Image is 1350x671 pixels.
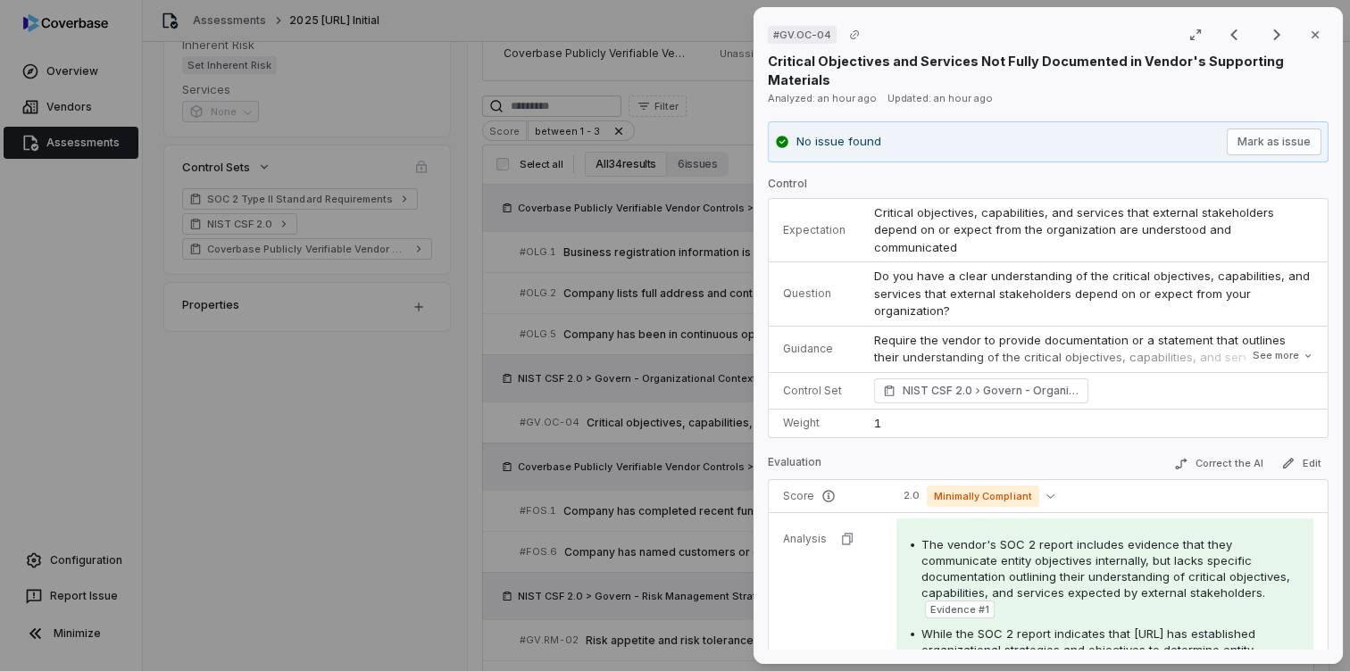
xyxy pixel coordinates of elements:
p: Evaluation [768,455,821,476]
p: Control [768,177,1329,198]
p: Require the vendor to provide documentation or a statement that outlines their understanding of t... [874,332,1313,385]
button: Mark as issue [1227,128,1321,155]
span: Critical objectives, capabilities, and services that external stakeholders depend on or expect fr... [874,205,1278,254]
span: Analyzed: an hour ago [768,92,877,104]
p: Weight [783,416,846,430]
p: Score [783,489,868,503]
p: Question [783,286,846,301]
span: Updated: an hour ago [887,92,993,104]
button: Next result [1259,24,1295,46]
p: Control Set [783,384,846,398]
p: Critical Objectives and Services Not Fully Documented in Vendor's Supporting Materials [768,52,1329,89]
p: Guidance [783,342,846,356]
span: NIST CSF 2.0 Govern - Organizational Context [903,382,1079,400]
button: See more [1247,340,1319,372]
span: # GV.OC-04 [773,28,831,42]
span: Minimally Compliant [927,485,1039,507]
button: Edit [1274,452,1329,474]
span: The vendor's SOC 2 report includes evidence that they communicate entity objectives internally, b... [921,537,1290,600]
span: Do you have a clear understanding of the critical objectives, capabilities, and services that ext... [874,269,1313,318]
button: Correct the AI [1167,453,1271,475]
span: Evidence # 1 [930,602,989,617]
button: Copy link [838,19,871,51]
p: Analysis [783,532,827,546]
button: 2.0Minimally Compliant [896,485,1062,507]
span: 1 [874,416,881,430]
button: Previous result [1216,24,1252,46]
p: Expectation [783,223,846,237]
p: No issue found [796,133,881,151]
